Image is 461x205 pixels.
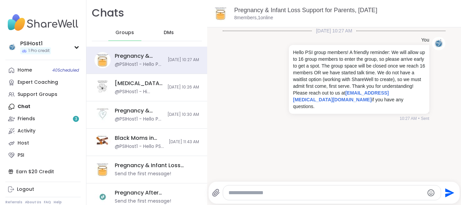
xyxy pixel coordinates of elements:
a: Referrals [5,200,22,205]
span: [DATE] 10:30 AM [167,112,199,118]
div: Logout [17,186,34,193]
div: Support Groups [18,91,57,98]
button: Send [441,185,456,200]
div: Host [18,140,29,147]
span: [DATE] 10:26 AM [167,84,199,90]
div: @PSIHost1 - Hello PSI group members! A friendly reminder: We will allow up to 16 group members to... [115,143,165,150]
button: Emoji picker [427,189,435,197]
p: Hello PSI group members! A friendly reminder: We will allow up to 16 group members to enter the g... [293,49,425,110]
span: 3 [75,116,77,122]
div: Pregnancy & Infant Loss Support for Moms, [DATE] [115,107,163,114]
textarea: Type your message [228,189,424,196]
div: Activity [18,128,35,134]
span: [DATE] 10:27 AM [168,57,199,63]
div: PSI [18,152,24,159]
a: Help [54,200,62,205]
h4: You [421,37,429,44]
div: [MEDICAL_DATA] & Early Infant Loss Support for Parents, [DATE] [115,80,163,87]
img: Pregnancy After Stillbirth & Early Infant Loss, Oct 13 [94,189,111,205]
a: Home40Scheduled [5,64,81,76]
span: Groups [115,29,134,36]
div: Expert Coaching [18,79,58,86]
img: Black Moms in Loss, Oct 09 [94,134,111,150]
img: Pregnancy & Infant Loss Support for Parents, Oct 12 [213,5,229,22]
img: PSIHost1 [7,42,18,53]
a: [EMAIL_ADDRESS][MEDICAL_DATA][DOMAIN_NAME] [293,90,389,102]
div: PSIHost1 [20,40,51,47]
div: Send the first message! [115,198,171,205]
h1: Chats [92,5,124,21]
div: Friends [18,116,35,122]
div: Pregnancy & Infant Loss Support for Parents, [DATE] [115,52,164,60]
span: 10:27 AM [400,116,417,122]
div: @PSIHost1 - Hello PSI group members! A friendly reminder: We will allow up to 16 group members to... [115,61,164,68]
a: Expert Coaching [5,76,81,88]
div: @PSIHost1 - Hello PSI group members! A friendly reminder: We will allow up to 16 group members to... [115,116,163,123]
a: FAQ [44,200,51,205]
a: About Us [25,200,41,205]
img: Pregnancy & Infant Loss Support for Parents, Oct 14 [94,161,111,178]
p: 8 members, 1 online [234,15,273,21]
a: Pregnancy & Infant Loss Support for Parents, [DATE] [234,7,377,14]
a: Support Groups [5,88,81,101]
a: Activity [5,125,81,137]
a: Logout [5,183,81,196]
div: Earn $20 Credit [5,165,81,178]
div: @PSIHost1 - Hi emroop26, no stupid questions! Even if 25 people are registered, usually they don'... [115,88,163,95]
a: Friends3 [5,113,81,125]
img: Pregnancy & Infant Loss Support for Moms, Oct 10 [94,107,111,123]
span: Sent [421,116,429,122]
span: 40 Scheduled [52,68,79,73]
div: Send the first message! [115,171,171,177]
a: Host [5,137,81,149]
span: [DATE] 10:27 AM [312,27,356,34]
span: DMs [164,29,174,36]
span: 1 Pro credit [28,48,50,54]
img: ShareWell Nav Logo [5,11,81,34]
img: Pregnancy & Infant Loss Support for Parents, Oct 12 [94,52,111,68]
a: PSI [5,149,81,161]
img: https://sharewell-space-live.sfo3.digitaloceanspaces.com/user-generated/74daf50f-3033-463f-9754-f... [432,37,445,50]
div: Pregnancy After [MEDICAL_DATA] & Early Infant Loss, [DATE] [115,189,195,197]
div: Home [18,67,32,74]
img: Stillbirth & Early Infant Loss Support for Parents, Oct 10 [94,79,111,96]
div: Pregnancy & Infant Loss Support for Parents, [DATE] [115,162,195,169]
span: • [418,116,419,122]
span: [DATE] 11:43 AM [169,139,199,145]
div: Black Moms in Loss, [DATE] [115,134,165,142]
